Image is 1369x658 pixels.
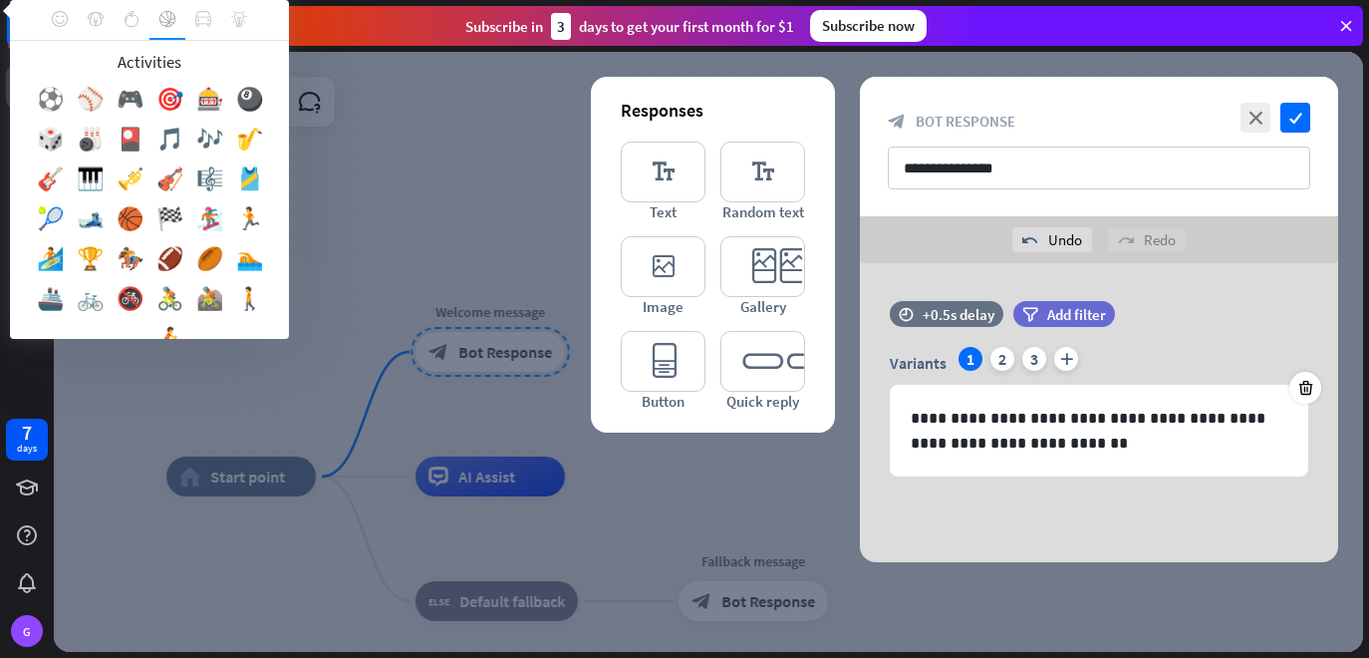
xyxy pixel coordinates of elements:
div: 🏁 [149,203,189,243]
i: close [1240,103,1270,133]
div: Activities [30,51,269,74]
div: 🏇 [110,243,149,283]
div: 🎿 [70,203,110,243]
div: 🎴 [110,124,149,164]
div: 🎺 [110,164,149,203]
div: 🚵 [189,283,229,323]
div: 🚢 [30,283,70,323]
a: 7 days [6,419,48,461]
span: Variants [890,353,947,373]
div: 🏄 [30,243,70,283]
div: 🎲 [30,124,70,164]
div: Undo [1012,227,1092,252]
div: 🎹 [70,164,110,203]
i: plus [1054,347,1078,371]
div: Redo [1108,227,1186,252]
i: filter [1022,307,1038,322]
div: 🚴 [149,283,189,323]
div: 🎱 [229,84,269,124]
i: time [899,307,914,321]
div: 🎼 [189,164,229,203]
div: 3 [1022,347,1046,371]
div: 7 [22,424,32,442]
span: Bot Response [916,112,1015,131]
div: 🎯 [149,84,189,124]
span: Add filter [1047,305,1106,324]
i: redo [1118,232,1134,248]
div: 🎵 [149,124,189,164]
div: 🏈 [149,243,189,283]
div: 🚤 [110,323,149,363]
div: 🏊 [229,243,269,283]
div: 🚣 [149,323,189,363]
div: 🚳 [110,283,149,323]
div: 🏆 [70,243,110,283]
div: 3 [551,13,571,40]
div: 🚲 [70,283,110,323]
div: 🏃 [229,203,269,243]
div: Subscribe in days to get your first month for $1 [465,13,794,40]
div: ⚽ [30,84,70,124]
div: +0.5s delay [923,305,994,324]
div: ⚾ [70,84,110,124]
div: G [11,615,43,647]
div: 🎷 [229,124,269,164]
div: 🏀 [110,203,149,243]
div: 🎶 [189,124,229,164]
div: 🎰 [189,84,229,124]
div: 🎳 [70,124,110,164]
div: 🎸 [30,164,70,203]
div: 1 [958,347,982,371]
div: 🏂 [189,203,229,243]
i: check [1280,103,1310,133]
div: 🎻 [149,164,189,203]
i: undo [1022,232,1038,248]
div: 2 [990,347,1014,371]
div: 🎮 [110,84,149,124]
div: days [17,442,37,456]
i: block_bot_response [888,113,906,131]
div: 🎽 [229,164,269,203]
div: 🎾 [30,203,70,243]
div: 🏉 [189,243,229,283]
div: Subscribe now [810,10,927,42]
button: Open LiveChat chat widget [16,8,76,68]
div: 🚶 [229,283,269,323]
